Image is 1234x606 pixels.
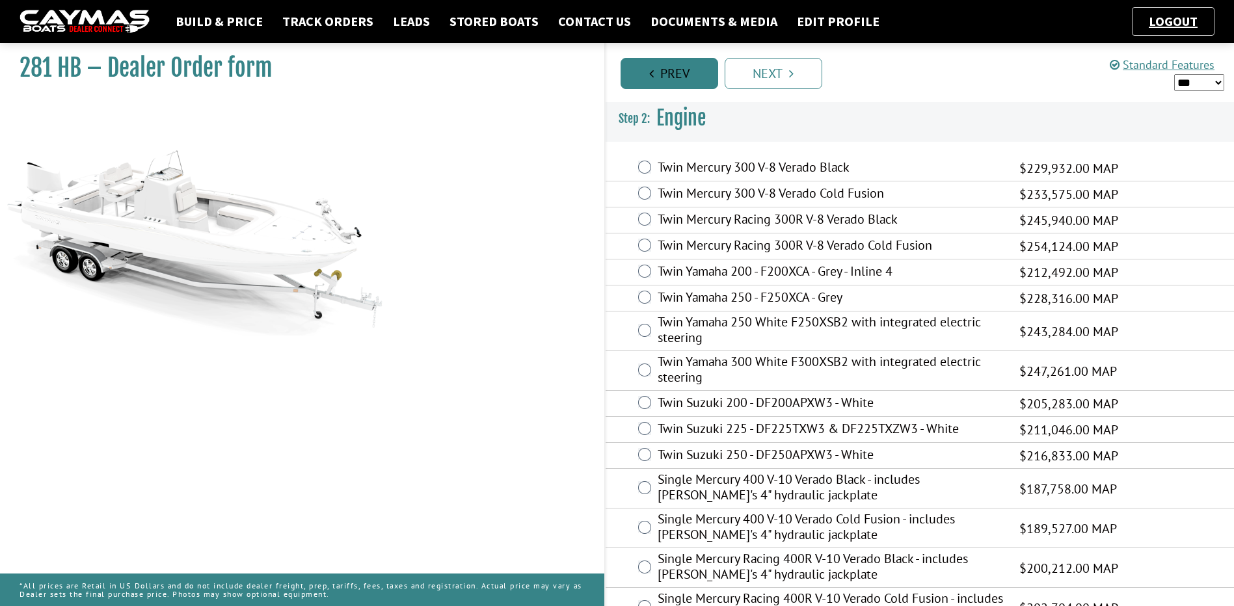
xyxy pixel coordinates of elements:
label: Single Mercury 400 V-10 Verado Cold Fusion - includes [PERSON_NAME]'s 4" hydraulic jackplate [658,511,1004,546]
a: Leads [386,13,436,30]
a: Standard Features [1110,57,1214,72]
a: Logout [1142,13,1204,29]
img: caymas-dealer-connect-2ed40d3bc7270c1d8d7ffb4b79bf05adc795679939227970def78ec6f6c03838.gif [20,10,150,34]
a: Contact Us [552,13,637,30]
label: Twin Mercury 300 V-8 Verado Cold Fusion [658,185,1004,204]
span: $216,833.00 MAP [1019,446,1118,466]
label: Single Mercury 400 V-10 Verado Black - includes [PERSON_NAME]'s 4" hydraulic jackplate [658,471,1004,506]
a: Stored Boats [443,13,545,30]
span: $233,575.00 MAP [1019,185,1118,204]
label: Twin Yamaha 250 White F250XSB2 with integrated electric steering [658,314,1004,349]
label: Twin Yamaha 200 - F200XCA - Grey - Inline 4 [658,263,1004,282]
span: $247,261.00 MAP [1019,362,1117,381]
a: Next [725,58,822,89]
span: $212,492.00 MAP [1019,263,1118,282]
a: Edit Profile [790,13,886,30]
a: Build & Price [169,13,269,30]
label: Twin Mercury Racing 300R V-8 Verado Cold Fusion [658,237,1004,256]
span: $229,932.00 MAP [1019,159,1118,178]
label: Twin Mercury 300 V-8 Verado Black [658,159,1004,178]
label: Twin Mercury Racing 300R V-8 Verado Black [658,211,1004,230]
span: $211,046.00 MAP [1019,420,1118,440]
label: Single Mercury Racing 400R V-10 Verado Black - includes [PERSON_NAME]'s 4" hydraulic jackplate [658,551,1004,585]
label: Twin Yamaha 250 - F250XCA - Grey [658,289,1004,308]
span: $245,940.00 MAP [1019,211,1118,230]
span: $243,284.00 MAP [1019,322,1118,341]
p: *All prices are Retail in US Dollars and do not include dealer freight, prep, tariffs, fees, taxe... [20,575,585,605]
span: $254,124.00 MAP [1019,237,1118,256]
span: $205,283.00 MAP [1019,394,1118,414]
a: Prev [621,58,718,89]
span: $189,527.00 MAP [1019,519,1117,538]
a: Documents & Media [644,13,784,30]
span: $228,316.00 MAP [1019,289,1118,308]
span: $200,212.00 MAP [1019,559,1118,578]
label: Twin Yamaha 300 White F300XSB2 with integrated electric steering [658,354,1004,388]
label: Twin Suzuki 200 - DF200APXW3 - White [658,395,1004,414]
label: Twin Suzuki 225 - DF225TXW3 & DF225TXZW3 - White [658,421,1004,440]
span: $187,758.00 MAP [1019,479,1117,499]
label: Twin Suzuki 250 - DF250APXW3 - White [658,447,1004,466]
h1: 281 HB – Dealer Order form [20,53,572,83]
a: Track Orders [276,13,380,30]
